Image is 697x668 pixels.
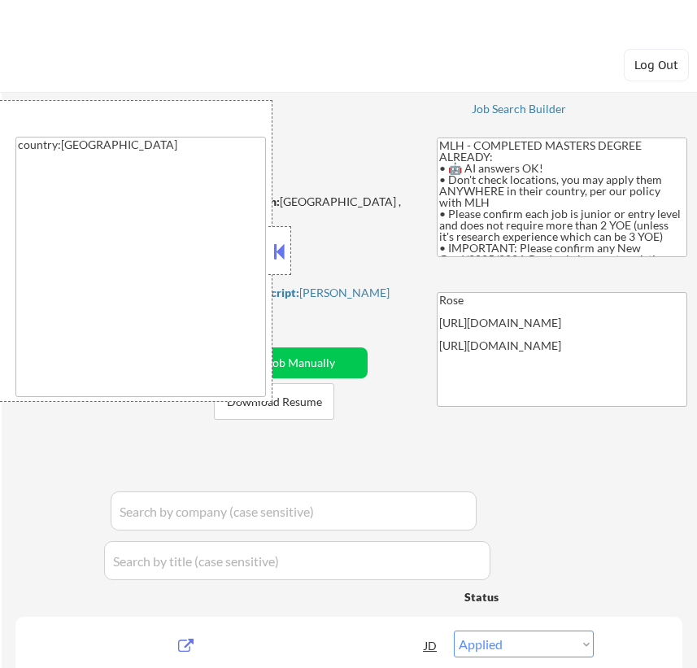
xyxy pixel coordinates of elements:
input: Search by company (case sensitive) [111,491,477,530]
div: Job Search Builder [472,103,567,115]
div: [GEOGRAPHIC_DATA] , [US_STATE] [187,194,417,225]
div: JD [423,631,438,660]
div: Status [464,582,580,611]
div: [PERSON_NAME] Transcript.pdf [187,287,413,310]
button: Log Out [624,49,689,81]
a: Job Search Builder [472,103,567,119]
a: Download Transcript:[PERSON_NAME] Transcript.pdf [187,286,413,303]
input: Search by title (case sensitive) [104,541,490,580]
